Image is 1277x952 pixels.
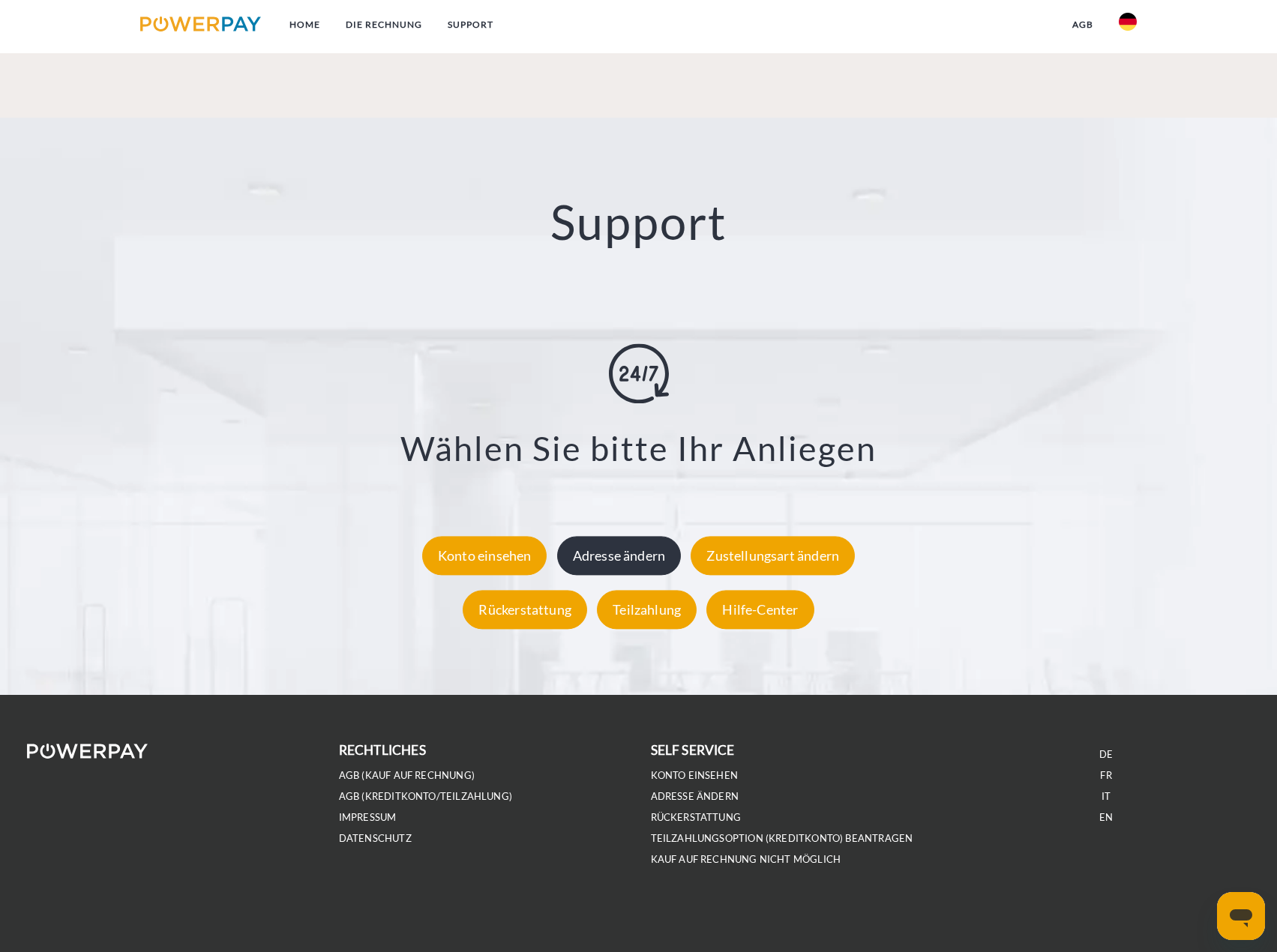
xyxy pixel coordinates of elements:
[459,601,591,618] a: Rückerstattung
[64,193,1213,252] h2: Support
[333,11,435,38] a: DIE RECHNUNG
[435,11,506,38] a: SUPPORT
[706,590,814,629] div: Hilfe-Center
[703,601,817,618] a: Hilfe-Center
[651,853,841,866] a: Kauf auf Rechnung nicht möglich
[277,11,333,38] a: Home
[339,832,412,845] a: DATENSCHUTZ
[609,343,669,403] img: online-shopping.svg
[1060,11,1106,38] a: agb
[1099,811,1113,824] a: EN
[339,742,426,758] b: rechtliches
[553,547,685,564] a: Adresse ändern
[27,744,148,759] img: logo-powerpay-white.svg
[651,832,913,845] a: Teilzahlungsoption (KREDITKONTO) beantragen
[422,536,547,575] div: Konto einsehen
[82,427,1195,469] h3: Wählen Sie bitte Ihr Anliegen
[1102,790,1111,803] a: IT
[651,769,739,782] a: Konto einsehen
[1100,769,1111,782] a: FR
[339,769,475,782] a: AGB (Kauf auf Rechnung)
[651,790,739,803] a: Adresse ändern
[687,547,859,564] a: Zustellungsart ändern
[651,811,742,824] a: Rückerstattung
[651,742,735,758] b: self service
[339,790,512,803] a: AGB (Kreditkonto/Teilzahlung)
[597,590,697,629] div: Teilzahlung
[463,590,587,629] div: Rückerstattung
[557,536,682,575] div: Adresse ändern
[418,547,551,564] a: Konto einsehen
[140,16,261,31] img: logo-powerpay.svg
[1119,13,1137,31] img: de
[1217,892,1265,940] iframe: Schaltfläche zum Öffnen des Messaging-Fensters
[691,536,855,575] div: Zustellungsart ändern
[593,601,700,618] a: Teilzahlung
[339,811,397,824] a: IMPRESSUM
[1099,748,1113,761] a: DE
